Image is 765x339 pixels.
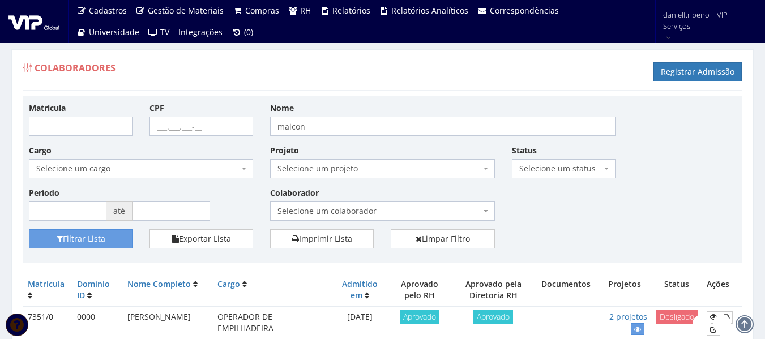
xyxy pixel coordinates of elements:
label: Cargo [29,145,52,156]
span: Selecione um projeto [277,163,480,174]
th: Aprovado pelo RH [388,274,452,306]
a: Nome Completo [127,278,191,289]
a: Limpar Filtro [391,229,494,248]
label: Nome [270,102,294,114]
span: TV [160,27,169,37]
span: Correspondências [490,5,559,16]
th: Status [652,274,702,306]
span: Selecione um colaborador [270,201,494,221]
span: Aprovado [473,310,513,324]
span: Desligado [656,310,698,324]
span: danielf.ribeiro | VIP Serviços [663,9,750,32]
th: Projetos [597,274,651,306]
a: Admitido em [342,278,378,301]
label: Matrícula [29,102,66,114]
span: Selecione um status [512,159,616,178]
span: Universidade [89,27,139,37]
span: Compras [245,5,279,16]
a: 2 projetos [609,311,647,322]
a: TV [144,22,174,43]
label: Período [29,187,59,199]
span: Relatórios Analíticos [391,5,468,16]
label: Colaborador [270,187,319,199]
span: Relatórios [332,5,370,16]
span: Aprovado [400,310,439,324]
span: Gestão de Materiais [148,5,224,16]
a: Universidade [72,22,144,43]
a: Registrar Admissão [653,62,742,81]
label: CPF [149,102,164,114]
th: Aprovado pela Diretoria RH [452,274,535,306]
span: Selecione um colaborador [277,205,480,217]
a: Integrações [174,22,227,43]
span: RH [300,5,311,16]
span: (0) [244,27,253,37]
label: Projeto [270,145,299,156]
button: Filtrar Lista [29,229,133,248]
span: Integrações [178,27,223,37]
th: Documentos [535,274,597,306]
label: Status [512,145,537,156]
a: Matrícula [28,278,65,289]
a: Cargo [217,278,240,289]
span: Selecione um cargo [29,159,253,178]
span: Cadastros [89,5,127,16]
span: Selecione um cargo [36,163,239,174]
th: Ações [702,274,742,306]
a: Imprimir Lista [270,229,374,248]
span: Colaboradores [35,62,116,74]
span: Selecione um status [519,163,601,174]
img: logo [8,13,59,30]
span: até [106,201,133,221]
a: (0) [227,22,258,43]
span: Selecione um projeto [270,159,494,178]
button: Exportar Lista [149,229,253,248]
a: Domínio ID [77,278,110,301]
input: ___.___.___-__ [149,117,253,136]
